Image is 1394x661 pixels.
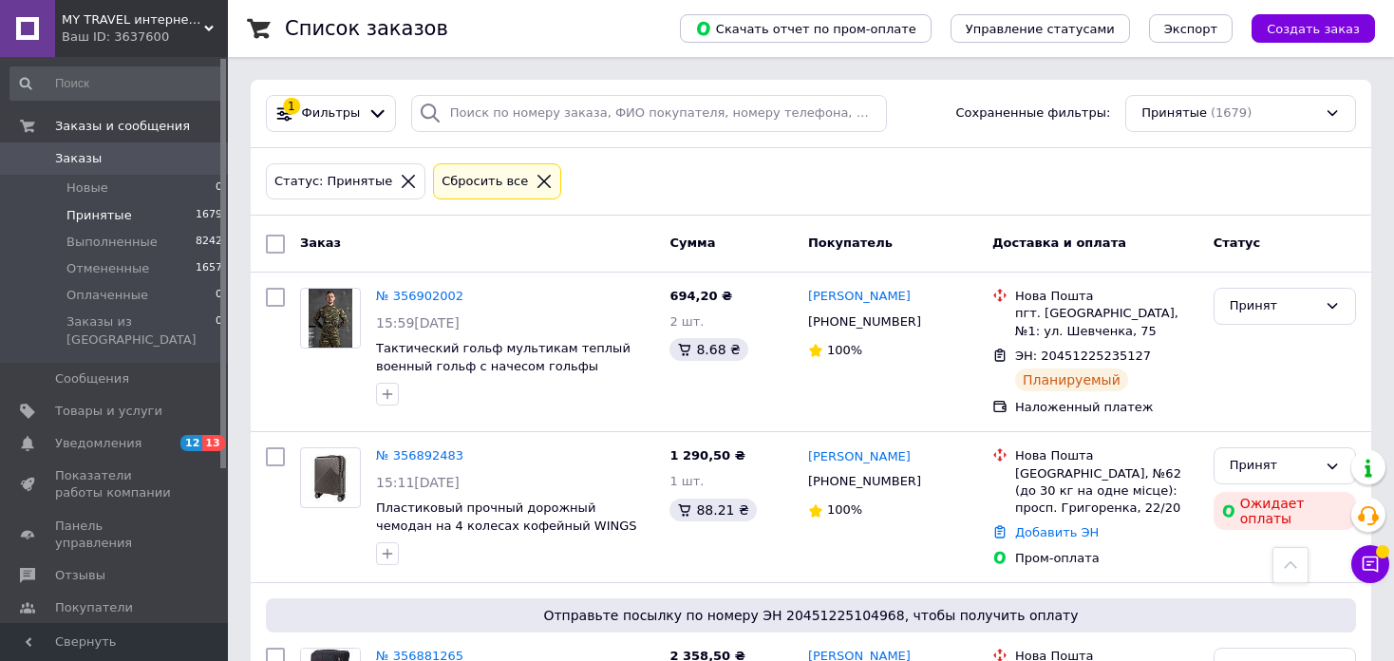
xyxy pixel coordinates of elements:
span: Заказы [55,150,102,167]
div: Планируемый [1015,368,1128,391]
div: Сбросить все [438,172,532,192]
span: Товары и услуги [55,403,162,420]
span: MY TRAVEL интернет-магазин сумок, одежды и аксессуаров [62,11,204,28]
div: Пром-оплата [1015,550,1198,567]
span: 8242 [196,234,222,251]
div: Нова Пошта [1015,288,1198,305]
img: Фото товару [309,289,352,348]
span: 694,20 ₴ [669,289,732,303]
span: Сохраненные фильтры: [956,104,1111,123]
a: Создать заказ [1233,21,1375,35]
a: № 356902002 [376,289,463,303]
div: [GEOGRAPHIC_DATA], №62 (до 30 кг на одне місце): просп. Григоренка, 22/20 [1015,465,1198,518]
span: Статус [1214,236,1261,250]
a: № 356892483 [376,448,463,463]
span: 1657 [196,260,222,277]
span: Уведомления [55,435,141,452]
button: Экспорт [1149,14,1233,43]
span: Отзывы [55,567,105,584]
span: Принятые [1141,104,1207,123]
div: Наложенный платеж [1015,399,1198,416]
span: Панель управления [55,518,176,552]
input: Поиск по номеру заказа, ФИО покупателя, номеру телефона, Email, номеру накладной [411,95,887,132]
span: Оплаченные [66,287,148,304]
span: Заказы из [GEOGRAPHIC_DATA] [66,313,216,348]
h1: Список заказов [285,17,448,40]
div: Принят [1230,296,1317,316]
div: [PHONE_NUMBER] [804,310,925,334]
a: Фото товару [300,288,361,349]
span: Новые [66,179,108,197]
div: Нова Пошта [1015,447,1198,464]
input: Поиск [9,66,224,101]
span: (1679) [1211,105,1252,120]
span: Доставка и оплата [992,236,1126,250]
span: Фильтры [302,104,361,123]
span: Управление статусами [966,22,1115,36]
span: 12 [180,435,202,451]
span: Принятые [66,207,132,224]
span: Заказы и сообщения [55,118,190,135]
span: Экспорт [1164,22,1217,36]
a: Фото товару [300,447,361,508]
span: Заказ [300,236,341,250]
span: Покупатель [808,236,893,250]
div: пгт. [GEOGRAPHIC_DATA], №1: ул. Шевченка, 75 [1015,305,1198,339]
a: Добавить ЭН [1015,525,1099,539]
span: 100% [827,502,862,517]
div: [PHONE_NUMBER] [804,469,925,494]
img: Фото товару [301,454,360,502]
button: Чат с покупателем [1351,545,1389,583]
span: Покупатели [55,599,133,616]
span: ЭН: 20451225235127 [1015,349,1151,363]
a: [PERSON_NAME] [808,448,911,466]
a: Тактический гольф мультикам теплый военный гольф с начесом гольфы армейские мультикам теплая водо... [376,341,643,408]
span: 1679 [196,207,222,224]
div: 8.68 ₴ [669,338,747,361]
span: 13 [202,435,224,451]
span: 15:11[DATE] [376,475,460,490]
a: [PERSON_NAME] [808,288,911,306]
button: Управление статусами [951,14,1130,43]
span: 0 [216,179,222,197]
span: 0 [216,313,222,348]
button: Создать заказ [1252,14,1375,43]
div: 1 [283,98,300,115]
span: 2 шт. [669,314,704,329]
a: Пластиковый прочный дорожный чемодан на 4 колесах кофейный WINGS WN-01 размер S (ручная кладь) ма... [376,500,649,550]
span: Выполненные [66,234,158,251]
span: 1 290,50 ₴ [669,448,744,463]
span: Скачать отчет по пром-оплате [695,20,916,37]
span: Сумма [669,236,715,250]
span: Показатели работы компании [55,467,176,501]
div: 88.21 ₴ [669,499,756,521]
div: Принят [1230,456,1317,476]
span: Сообщения [55,370,129,387]
div: Статус: Принятые [271,172,396,192]
span: Отмененные [66,260,149,277]
div: Ожидает оплаты [1214,492,1356,530]
span: 15:59[DATE] [376,315,460,330]
button: Скачать отчет по пром-оплате [680,14,932,43]
span: Отправьте посылку по номеру ЭН 20451225104968, чтобы получить оплату [273,606,1348,625]
span: 1 шт. [669,474,704,488]
span: 0 [216,287,222,304]
span: 100% [827,343,862,357]
div: Ваш ID: 3637600 [62,28,228,46]
span: Создать заказ [1267,22,1360,36]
